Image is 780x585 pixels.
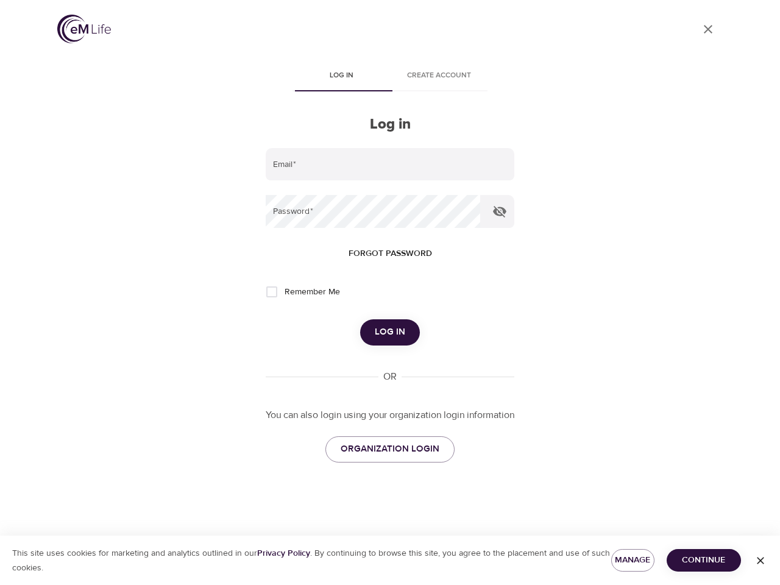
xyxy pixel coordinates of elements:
button: Continue [667,549,741,572]
img: logo [57,15,111,43]
span: Log in [375,324,405,340]
span: Log in [300,69,383,82]
button: Manage [611,549,654,572]
p: You can also login using your organization login information [266,408,514,422]
a: Privacy Policy [257,548,310,559]
a: ORGANIZATION LOGIN [325,436,455,462]
span: ORGANIZATION LOGIN [341,441,439,457]
a: close [693,15,723,44]
span: Remember Me [285,286,340,299]
h2: Log in [266,116,514,133]
div: disabled tabs example [266,62,514,91]
div: OR [378,370,402,384]
button: Forgot password [344,243,437,265]
span: Manage [621,553,645,568]
button: Log in [360,319,420,345]
span: Forgot password [349,246,432,261]
span: Continue [676,553,731,568]
span: Create account [397,69,480,82]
